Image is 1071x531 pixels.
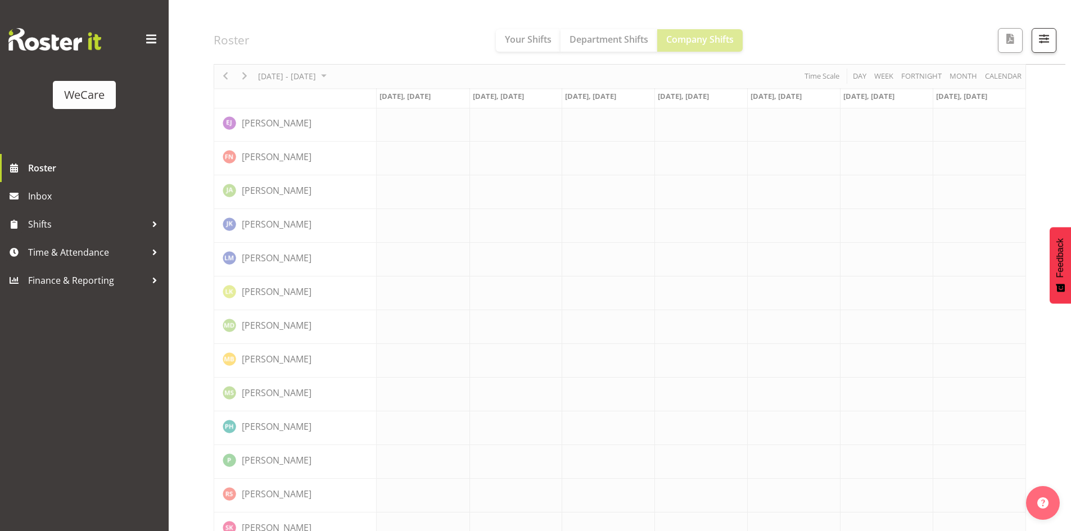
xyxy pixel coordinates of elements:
[1050,227,1071,303] button: Feedback - Show survey
[1032,28,1056,53] button: Filter Shifts
[28,272,146,289] span: Finance & Reporting
[28,216,146,233] span: Shifts
[1055,238,1065,278] span: Feedback
[28,188,163,205] span: Inbox
[64,87,105,103] div: WeCare
[8,28,101,51] img: Rosterit website logo
[28,244,146,261] span: Time & Attendance
[1037,497,1049,509] img: help-xxl-2.png
[28,160,163,176] span: Roster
